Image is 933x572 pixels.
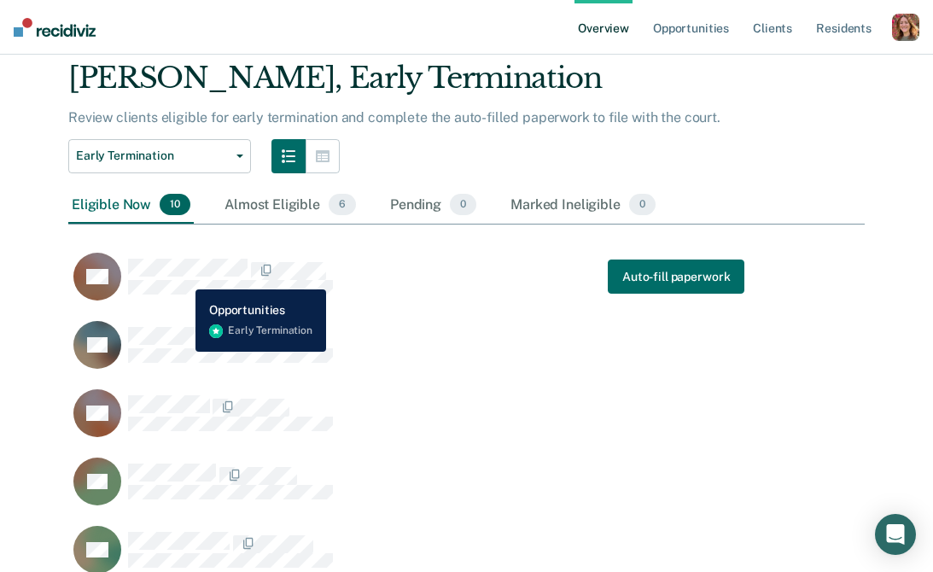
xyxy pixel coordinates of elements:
[875,514,916,555] div: Open Intercom Messenger
[68,139,251,173] button: Early Termination
[608,260,744,294] a: Navigate to form link
[68,320,765,388] div: CaseloadOpportunityCell-130847
[76,149,230,163] span: Early Termination
[507,187,659,225] div: Marked Ineligible0
[450,194,476,216] span: 0
[68,109,720,125] p: Review clients eligible for early termination and complete the auto-filled paperwork to file with...
[68,457,765,525] div: CaseloadOpportunityCell-188508
[68,388,765,457] div: CaseloadOpportunityCell-152639
[14,18,96,37] img: Recidiviz
[68,187,194,225] div: Eligible Now10
[608,260,744,294] button: Auto-fill paperwork
[629,194,656,216] span: 0
[387,187,480,225] div: Pending0
[68,61,865,109] div: [PERSON_NAME], Early Termination
[68,252,765,320] div: CaseloadOpportunityCell-102276
[329,194,356,216] span: 6
[160,194,190,216] span: 10
[221,187,359,225] div: Almost Eligible6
